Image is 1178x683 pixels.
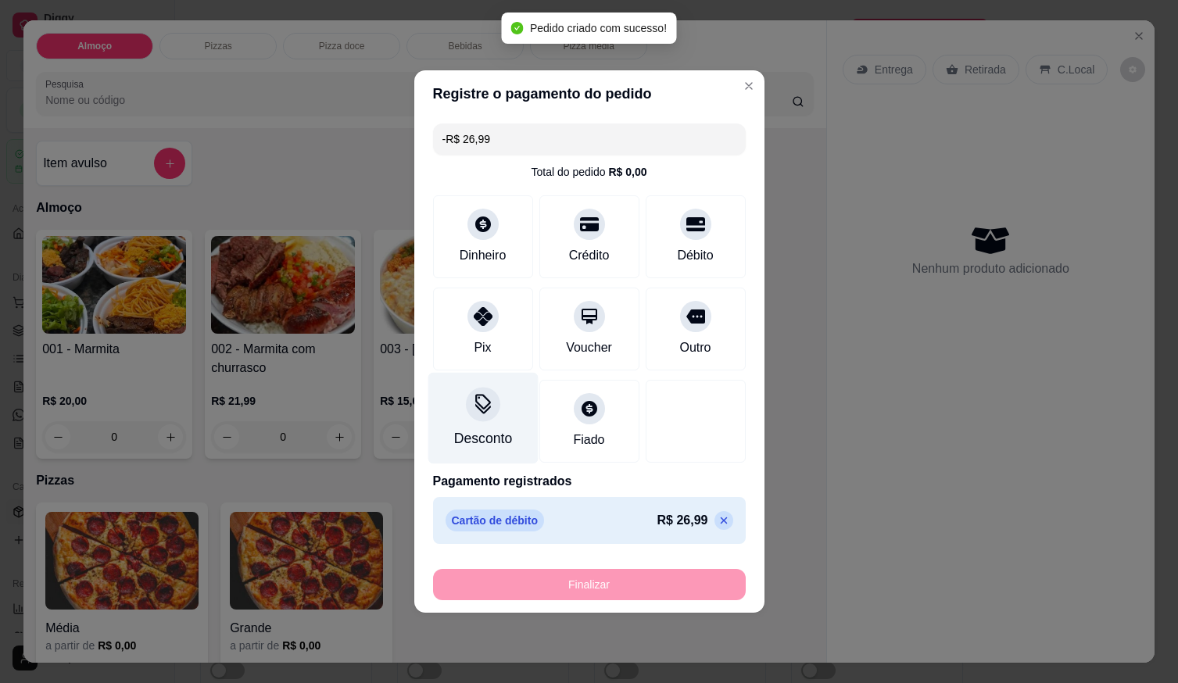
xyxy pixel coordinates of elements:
[531,164,646,180] div: Total do pedido
[460,246,507,265] div: Dinheiro
[679,338,711,357] div: Outro
[573,431,604,449] div: Fiado
[446,510,544,531] p: Cartão de débito
[608,164,646,180] div: R$ 0,00
[442,123,736,155] input: Ex.: hambúrguer de cordeiro
[657,511,708,530] p: R$ 26,99
[414,70,764,117] header: Registre o pagamento do pedido
[474,338,491,357] div: Pix
[511,22,524,34] span: check-circle
[530,22,667,34] span: Pedido criado com sucesso!
[677,246,713,265] div: Débito
[453,428,511,449] div: Desconto
[433,472,746,491] p: Pagamento registrados
[566,338,612,357] div: Voucher
[736,73,761,98] button: Close
[569,246,610,265] div: Crédito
